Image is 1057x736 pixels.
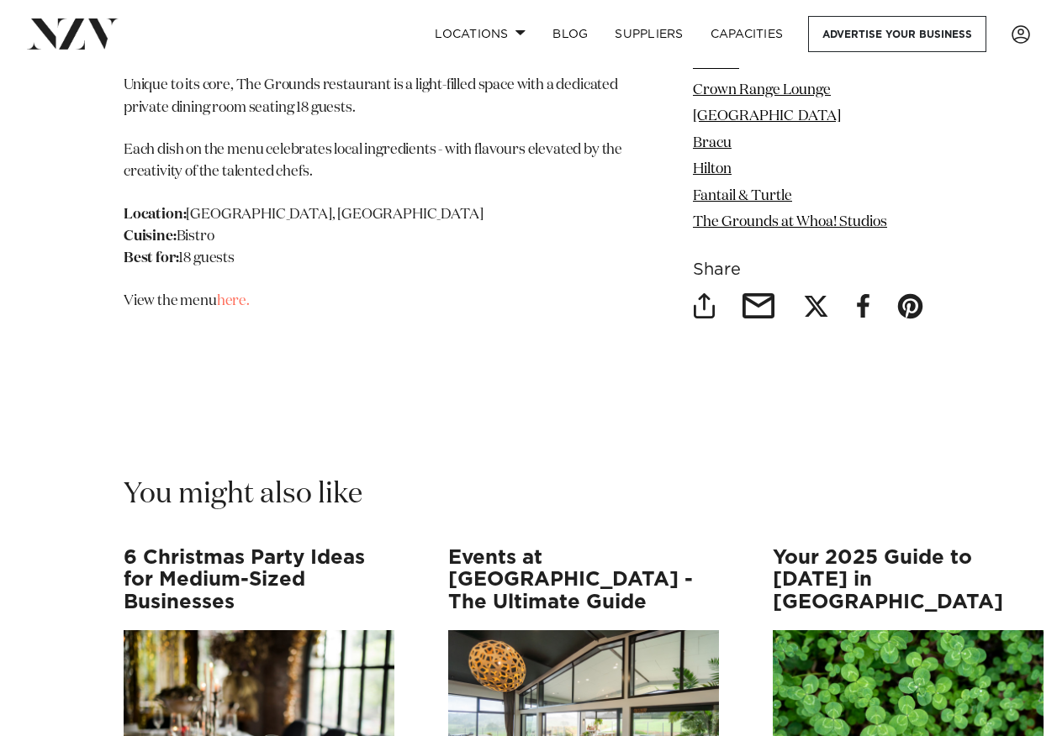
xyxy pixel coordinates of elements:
[697,16,797,52] a: Capacities
[693,188,792,202] a: Fantail & Turtle
[124,291,642,313] p: View the menu
[693,82,831,97] a: Crown Range Lounge
[693,109,841,124] a: [GEOGRAPHIC_DATA]
[27,18,119,49] img: nzv-logo.png
[124,476,362,513] h2: You might also like
[124,229,177,244] strong: Cuisine:
[693,135,732,150] a: Bracu
[124,204,642,271] p: [GEOGRAPHIC_DATA], [GEOGRAPHIC_DATA] Bistro 18 guests
[693,215,887,229] a: The Grounds at Whoa! Studios
[693,260,933,278] h6: Share
[539,16,601,52] a: BLOG
[773,547,1044,613] h3: Your 2025 Guide to [DATE] in [GEOGRAPHIC_DATA]
[601,16,696,52] a: SUPPLIERS
[124,75,642,119] p: Unique to its core, The Grounds restaurant is a light-filled space with a dedicated private dinin...
[124,139,642,184] p: Each dish on the menu celebrates local ingredients - with flavours elevated by the creativity of ...
[124,251,178,265] strong: Best for:
[217,294,250,308] a: here.
[448,547,719,613] h3: Events at [GEOGRAPHIC_DATA] - The Ultimate Guide
[693,162,732,176] a: Hilton
[124,208,186,222] strong: Location:
[808,16,986,52] a: Advertise your business
[124,547,394,613] h3: 6 Christmas Party Ideas for Medium-Sized Businesses
[421,16,539,52] a: Locations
